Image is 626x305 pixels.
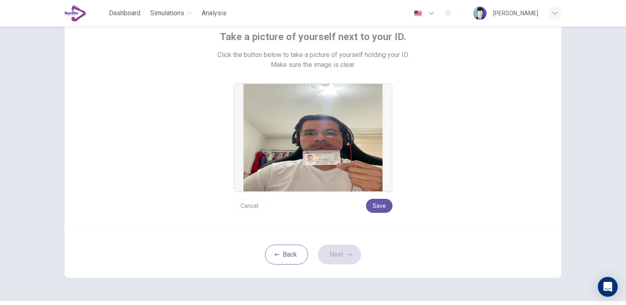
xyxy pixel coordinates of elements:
[234,199,265,213] button: Cancel
[217,50,409,60] span: Click the button below to take a picture of yourself holding your ID.
[147,6,195,21] button: Simulations
[598,277,618,297] div: Open Intercom Messenger
[220,30,406,43] span: Take a picture of yourself next to your ID.
[106,6,144,21] button: Dashboard
[265,245,308,264] button: Back
[243,84,383,191] img: preview screemshot
[413,10,423,17] img: en
[198,6,230,21] button: Analysis
[493,8,538,18] div: [PERSON_NAME]
[65,5,87,21] img: EduSynch logo
[202,8,226,18] span: Analysis
[366,199,392,213] button: Save
[109,8,140,18] span: Dashboard
[271,60,355,70] span: Make sure the image is clear.
[473,7,486,20] img: Profile picture
[150,8,184,18] span: Simulations
[65,5,106,21] a: EduSynch logo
